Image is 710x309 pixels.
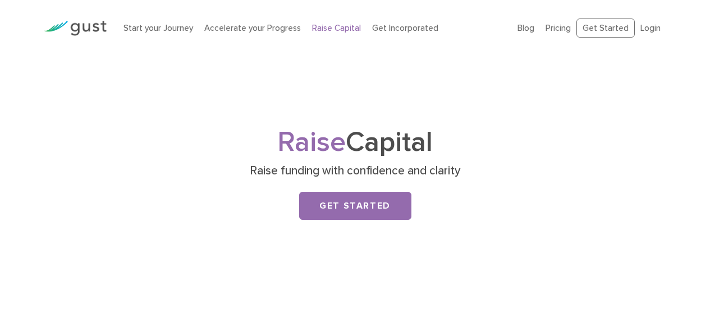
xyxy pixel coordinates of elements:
[576,19,635,38] a: Get Started
[277,126,346,159] span: Raise
[134,130,577,155] h1: Capital
[546,23,571,33] a: Pricing
[299,192,411,220] a: Get Started
[123,23,193,33] a: Start your Journey
[138,163,572,179] p: Raise funding with confidence and clarity
[372,23,438,33] a: Get Incorporated
[640,23,661,33] a: Login
[517,23,534,33] a: Blog
[312,23,361,33] a: Raise Capital
[204,23,301,33] a: Accelerate your Progress
[44,21,107,36] img: Gust Logo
